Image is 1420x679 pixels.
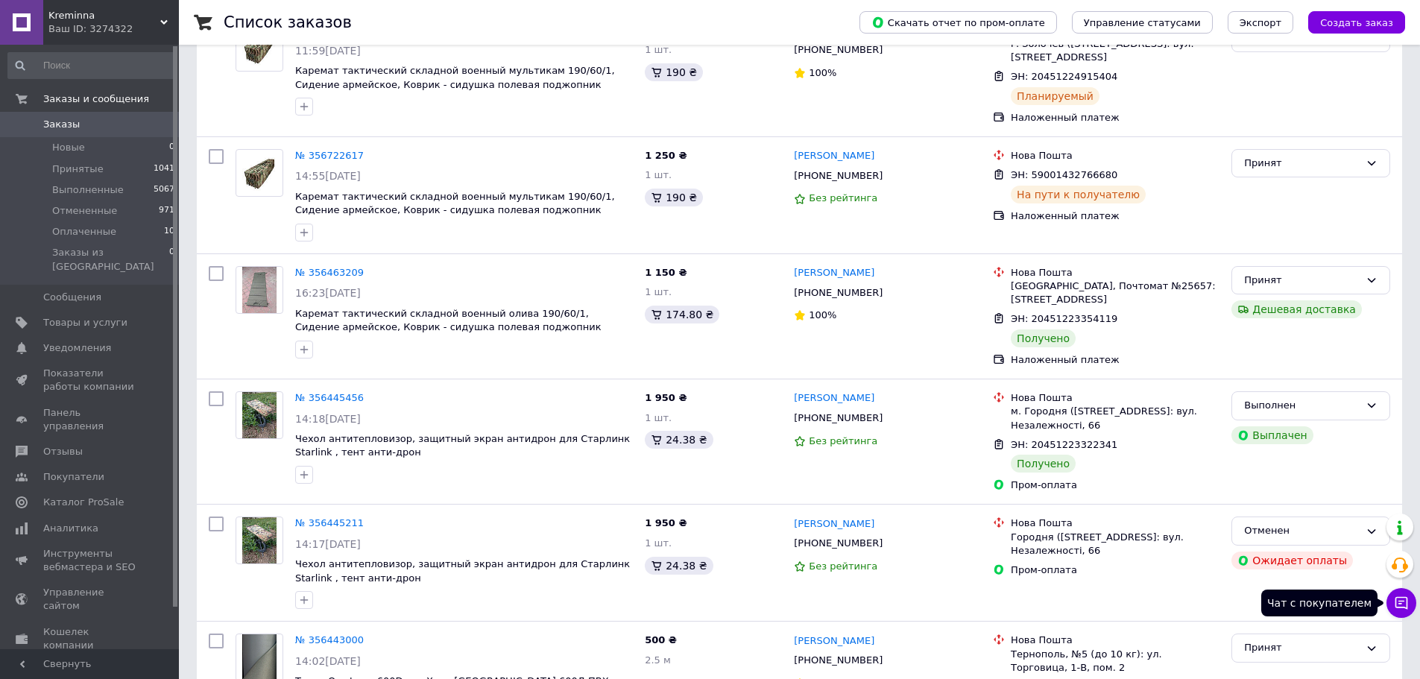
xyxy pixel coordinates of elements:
span: 10 [164,225,174,239]
div: Городня ([STREET_ADDRESS]: вул. Незалежності, 66 [1011,531,1219,558]
a: Чехол антитепловизор, защитный экран антидрон для Старлинк Starlink , тент анти-дрон [295,558,630,584]
div: Тернополь, №5 (до 10 кг): ул. Торговица, 1-В, пом. 2 [1011,648,1219,675]
span: Каремат тактический складной военный мультикам 190/60/1, Сидение армейское, Коврик - сидушка поле... [295,191,615,216]
span: Аналитика [43,522,98,535]
span: ЭН: 20451223322341 [1011,439,1117,450]
div: Пром-оплата [1011,479,1219,492]
div: Принят [1244,156,1360,171]
span: 1 шт. [645,169,672,180]
div: 174.80 ₴ [645,306,719,323]
div: Принят [1244,273,1360,288]
span: 1 шт. [645,537,672,549]
span: 1 шт. [645,286,672,297]
span: 1 950 ₴ [645,517,687,528]
button: Экспорт [1228,11,1293,34]
span: Скачать отчет по пром-оплате [871,16,1045,29]
span: Без рейтинга [809,192,877,203]
a: Фото товару [236,24,283,72]
span: Каремат тактический складной военный олива 190/60/1, Сидение армейское, Коврик - сидушка полевая ... [295,308,602,333]
a: [PERSON_NAME] [794,149,874,163]
span: Новые [52,141,85,154]
span: 100% [809,67,836,78]
div: Ожидает оплаты [1231,552,1353,569]
div: 24.38 ₴ [645,557,713,575]
span: 500 ₴ [645,634,677,645]
span: 1 950 ₴ [645,392,687,403]
button: Создать заказ [1308,11,1405,34]
button: Скачать отчет по пром-оплате [859,11,1057,34]
span: Заказы и сообщения [43,92,149,106]
span: Уведомления [43,341,111,355]
a: [PERSON_NAME] [794,391,874,405]
span: ЭН: 20451223354119 [1011,313,1117,324]
div: Дешевая доставка [1231,300,1362,318]
span: Отзывы [43,445,83,458]
span: Заказы из [GEOGRAPHIC_DATA] [52,246,169,273]
img: Фото товару [242,25,277,71]
a: Чехол антитепловизор, защитный экран антидрон для Старлинк Starlink , тент анти-дрон [295,433,630,458]
span: ЭН: 20451224915404 [1011,71,1117,82]
img: Фото товару [242,267,277,313]
div: [GEOGRAPHIC_DATA], Почтомат №25657: [STREET_ADDRESS] [1011,280,1219,306]
div: г. Золочев ([STREET_ADDRESS]: вул. [STREET_ADDRESS] [1011,37,1219,64]
div: Принят [1244,640,1360,656]
a: Фото товару [236,266,283,314]
a: Каремат тактический складной военный мультикам 190/60/1, Сидение армейское, Коврик - сидушка поле... [295,65,615,90]
div: Выполнен [1244,398,1360,414]
span: Принятые [52,162,104,176]
a: [PERSON_NAME] [794,517,874,531]
span: [PHONE_NUMBER] [794,170,883,181]
div: Выплачен [1231,426,1313,444]
span: 14:55[DATE] [295,170,361,182]
span: 1 шт. [645,44,672,55]
span: Экспорт [1240,17,1281,28]
div: 190 ₴ [645,189,703,206]
button: Управление статусами [1072,11,1213,34]
img: Фото товару [242,392,277,438]
a: № 356722617 [295,150,364,161]
div: Нова Пошта [1011,634,1219,647]
button: Чат с покупателем [1386,588,1416,618]
span: 14:18[DATE] [295,413,361,425]
span: 5067 [154,183,174,197]
div: 190 ₴ [645,63,703,81]
img: Фото товару [242,150,277,196]
span: [PHONE_NUMBER] [794,412,883,423]
span: Отмененные [52,204,117,218]
span: 14:17[DATE] [295,538,361,550]
span: 971 [159,204,174,218]
span: Выполненные [52,183,124,197]
span: Без рейтинга [809,560,877,572]
div: Получено [1011,329,1076,347]
span: 2.5 м [645,654,671,666]
span: [PHONE_NUMBER] [794,654,883,666]
span: ЭН: 59001432766680 [1011,169,1117,180]
span: [PHONE_NUMBER] [794,287,883,298]
div: Нова Пошта [1011,266,1219,280]
a: Фото товару [236,149,283,197]
span: [PHONE_NUMBER] [794,537,883,549]
span: 14:02[DATE] [295,655,361,667]
div: Нова Пошта [1011,149,1219,162]
a: № 356445211 [295,517,364,528]
input: Поиск [7,52,176,79]
span: 1 250 ₴ [645,150,687,161]
span: Показатели работы компании [43,367,138,394]
a: № 356445456 [295,392,364,403]
span: Управление статусами [1084,17,1201,28]
span: Товары и услуги [43,316,127,329]
div: Пром-оплата [1011,563,1219,577]
a: Создать заказ [1293,16,1405,28]
div: Отменен [1244,523,1360,539]
span: Оплаченные [52,225,116,239]
a: № 356443000 [295,634,364,645]
span: Управление сайтом [43,586,138,613]
span: 100% [809,309,836,320]
span: 0 [169,246,174,273]
div: Ваш ID: 3274322 [48,22,179,36]
span: 1 шт. [645,412,672,423]
span: Инструменты вебмастера и SEO [43,547,138,574]
span: 1041 [154,162,174,176]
